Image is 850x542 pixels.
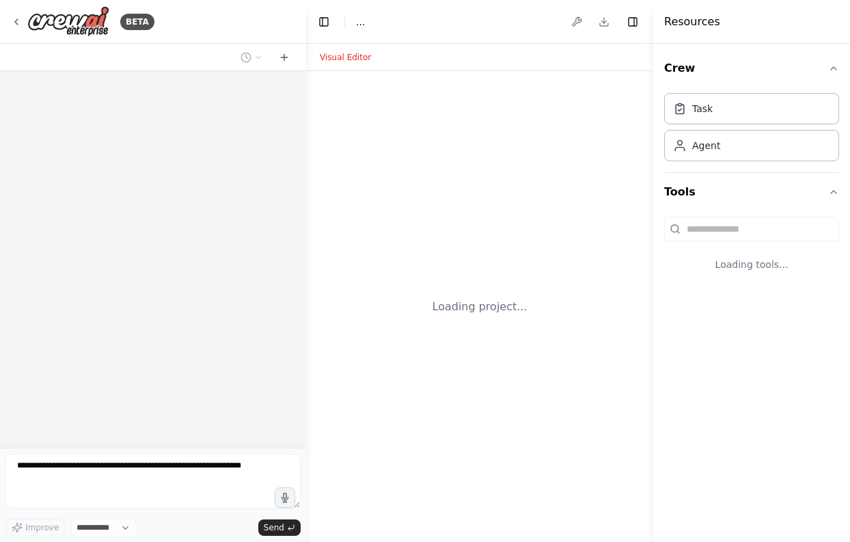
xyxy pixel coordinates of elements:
[235,49,268,66] button: Switch to previous chat
[25,522,59,533] span: Improve
[433,299,527,315] div: Loading project...
[264,522,284,533] span: Send
[623,12,642,31] button: Hide right sidebar
[312,49,379,66] button: Visual Editor
[275,487,295,508] button: Click to speak your automation idea
[273,49,295,66] button: Start a new chat
[664,87,839,172] div: Crew
[258,519,301,536] button: Send
[692,102,713,116] div: Task
[664,49,839,87] button: Crew
[314,12,333,31] button: Hide left sidebar
[356,15,365,29] span: ...
[664,247,839,282] div: Loading tools...
[356,15,365,29] nav: breadcrumb
[664,173,839,211] button: Tools
[692,139,720,152] div: Agent
[27,6,109,37] img: Logo
[5,519,65,537] button: Improve
[120,14,154,30] div: BETA
[664,211,839,293] div: Tools
[664,14,720,30] h4: Resources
